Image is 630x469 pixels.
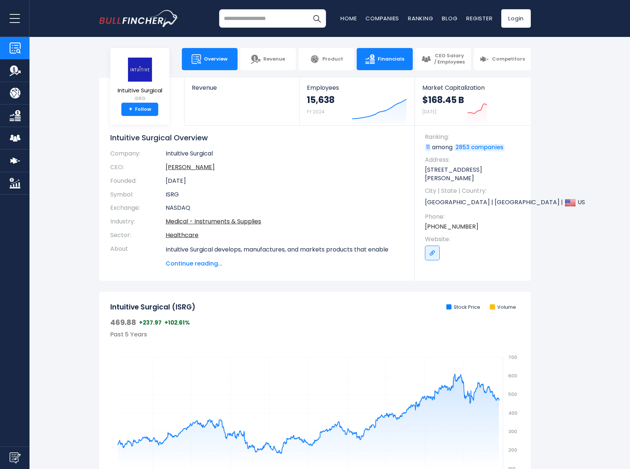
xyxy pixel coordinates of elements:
a: Revenue [240,48,296,70]
a: CEO Salary / Employees [415,48,471,70]
a: Market Capitalization $168.45 B [DATE] [415,78,530,125]
a: Go to link [425,246,440,260]
span: Employees [307,84,407,91]
p: [GEOGRAPHIC_DATA] | [GEOGRAPHIC_DATA] | US [425,197,523,208]
a: Go to homepage [99,10,179,27]
strong: + [129,106,132,113]
a: Product [298,48,354,70]
a: Financials [357,48,412,70]
h2: Intuitive Surgical (ISRG) [110,303,195,312]
text: 300 [508,428,517,435]
a: 2853 companies [454,144,505,151]
span: Competitors [492,56,525,62]
span: Continue reading... [166,259,404,268]
p: Intuitive Surgical develops, manufactures, and markets products that enable physicians and health... [166,245,404,369]
li: Volume [490,304,516,311]
text: 600 [508,373,517,379]
span: Product [322,56,343,62]
span: Ranking: [425,133,523,141]
span: Intuitive Surgical [118,88,162,94]
span: 469.88 [110,318,136,327]
a: +Follow [121,103,158,116]
a: Revenue [184,78,299,104]
span: +102.61% [165,319,190,326]
a: Competitors [474,48,531,70]
td: Intuitive Surgical [166,150,404,161]
span: Address: [425,156,523,164]
strong: 15,638 [307,94,335,106]
small: ISRG [118,95,162,102]
span: +237.97 [139,319,162,326]
li: Stock Price [446,304,480,311]
small: [DATE] [422,109,436,115]
small: FY 2024 [307,109,325,115]
th: Company: [110,150,166,161]
a: Companies [366,14,399,22]
span: Financials [378,56,404,62]
span: Market Capitalization [422,84,523,91]
p: [STREET_ADDRESS][PERSON_NAME] [425,166,523,182]
a: Medical - Instruments & Supplies [166,217,261,226]
a: ceo [166,163,215,171]
a: Ranking [408,14,433,22]
button: Search [308,9,326,28]
a: Healthcare [166,231,198,239]
th: Symbol: [110,188,166,202]
text: 500 [508,391,517,397]
text: 200 [508,447,517,453]
strong: $168.45 B [422,94,464,106]
th: CEO: [110,161,166,174]
a: Register [466,14,492,22]
text: 700 [508,354,517,360]
th: Sector: [110,229,166,242]
a: Employees 15,638 FY 2024 [300,78,414,125]
text: 400 [508,410,517,416]
span: Revenue [192,84,292,91]
a: 11 [425,144,431,151]
th: About [110,242,166,268]
a: [PHONE_NUMBER] [425,223,478,231]
span: Revenue [263,56,285,62]
p: among [425,143,523,151]
a: Login [501,9,531,28]
td: ISRG [166,188,404,202]
th: Founded: [110,174,166,188]
a: Overview [182,48,238,70]
span: CEO Salary / Employees [434,53,465,65]
a: Home [340,14,357,22]
a: Intuitive Surgical ISRG [117,57,163,103]
th: Industry: [110,215,166,229]
td: [DATE] [166,174,404,188]
span: Past 5 Years [110,330,147,339]
span: City | State | Country: [425,187,523,195]
th: Exchange: [110,201,166,215]
span: Overview [204,56,228,62]
span: Website: [425,235,523,243]
a: Blog [442,14,457,22]
span: Phone: [425,213,523,221]
h1: Intuitive Surgical Overview [110,133,404,143]
img: bullfincher logo [99,10,179,27]
td: NASDAQ [166,201,404,215]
